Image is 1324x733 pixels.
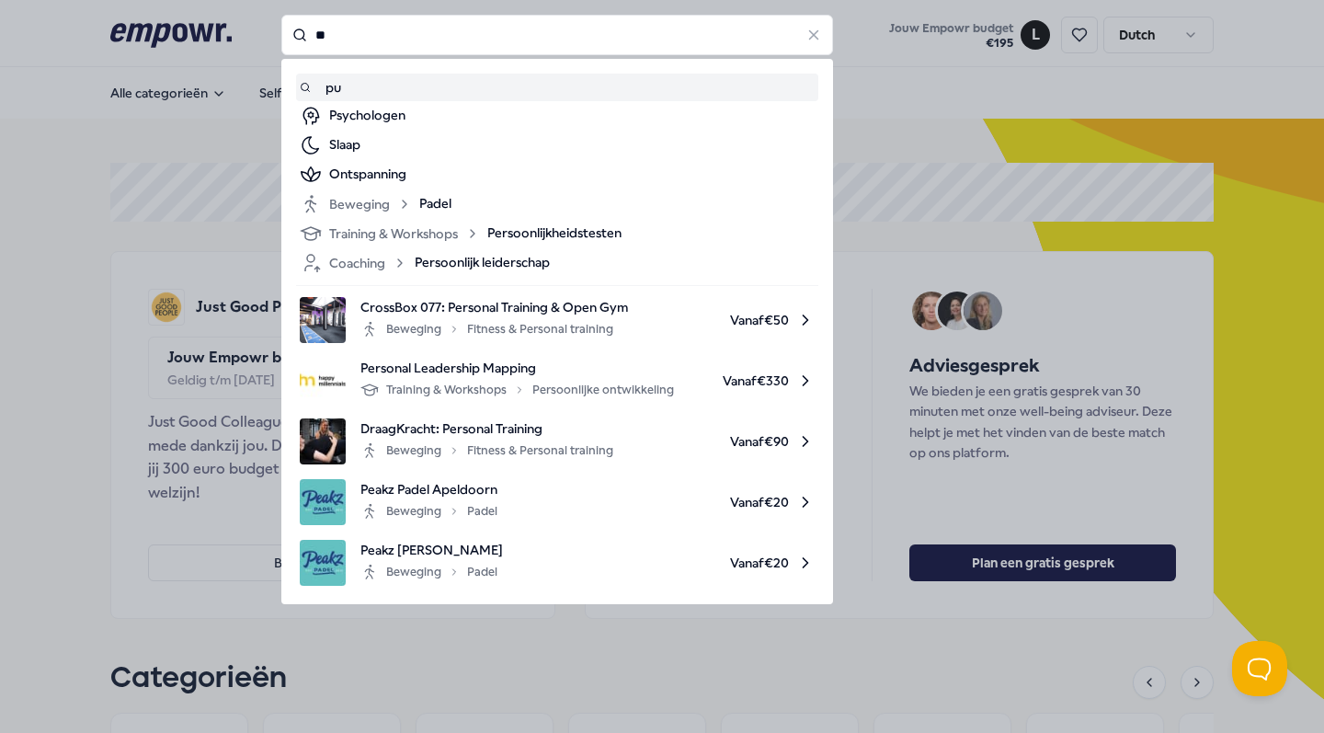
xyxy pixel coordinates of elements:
[360,379,674,401] div: Training & Workshops Persoonlijke ontwikkeling
[643,297,815,343] span: Vanaf € 50
[518,540,815,586] span: Vanaf € 20
[300,164,815,186] a: Ontspanning
[300,193,815,215] a: BewegingPadel
[300,77,815,97] a: pu
[360,540,503,560] span: Peakz [PERSON_NAME]
[300,418,346,464] img: product image
[300,252,407,274] div: Coaching
[360,418,613,439] span: DraagKracht: Personal Training
[689,358,815,404] span: Vanaf € 330
[300,223,815,245] a: Training & WorkshopsPersoonlijkheidstesten
[281,15,833,55] input: Search for products, categories or subcategories
[360,500,497,522] div: Beweging Padel
[300,297,346,343] img: product image
[360,479,497,499] span: Peakz Padel Apeldoorn
[628,418,815,464] span: Vanaf € 90
[360,561,497,583] div: Beweging Padel
[300,193,412,215] div: Beweging
[300,418,815,464] a: product imageDraagKracht: Personal TrainingBewegingFitness & Personal trainingVanaf€90
[300,297,815,343] a: product imageCrossBox 077: Personal Training & Open GymBewegingFitness & Personal trainingVanaf€50
[300,252,815,274] a: CoachingPersoonlijk leiderschap
[300,105,815,127] a: Psychologen
[329,105,815,127] div: Psychologen
[415,252,550,274] span: Persoonlijk leiderschap
[512,479,815,525] span: Vanaf € 20
[300,134,815,156] a: Slaap
[487,223,622,245] span: Persoonlijkheidstesten
[360,358,674,378] span: Personal Leadership Mapping
[329,164,815,186] div: Ontspanning
[300,223,480,245] div: Training & Workshops
[300,479,346,525] img: product image
[1232,641,1287,696] iframe: Help Scout Beacon - Open
[329,134,815,156] div: Slaap
[360,440,613,462] div: Beweging Fitness & Personal training
[419,193,451,215] span: Padel
[300,540,815,586] a: product imagePeakz [PERSON_NAME]BewegingPadelVanaf€20
[300,479,815,525] a: product imagePeakz Padel ApeldoornBewegingPadelVanaf€20
[300,358,815,404] a: product imagePersonal Leadership MappingTraining & WorkshopsPersoonlijke ontwikkelingVanaf€330
[300,358,346,404] img: product image
[360,297,628,317] span: CrossBox 077: Personal Training & Open Gym
[300,540,346,586] img: product image
[360,318,613,340] div: Beweging Fitness & Personal training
